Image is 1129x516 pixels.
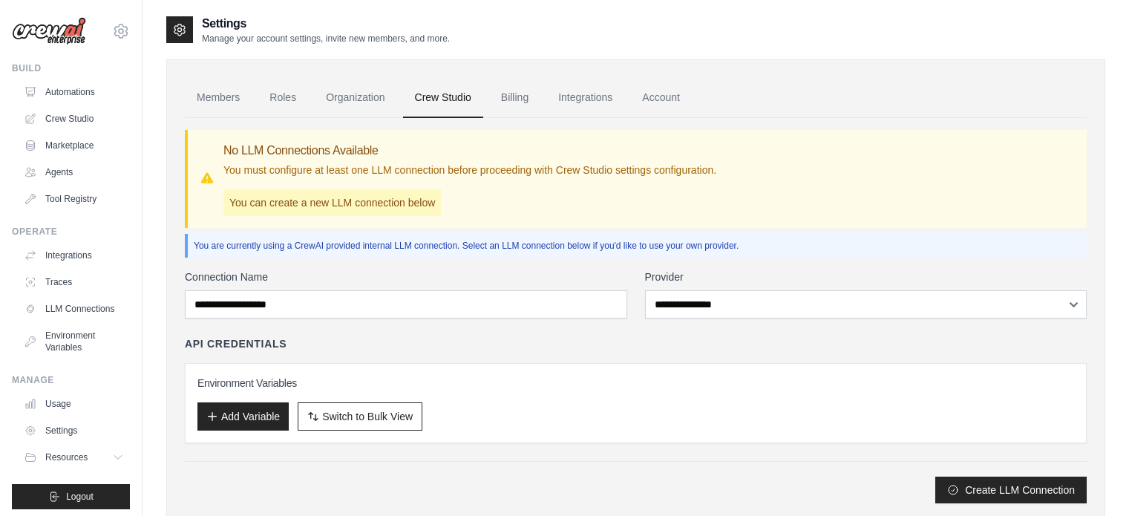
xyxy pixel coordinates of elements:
a: Organization [314,78,396,118]
a: Traces [18,270,130,294]
h3: No LLM Connections Available [223,142,716,160]
button: Logout [12,484,130,509]
h2: Settings [202,15,450,33]
a: Agents [18,160,130,184]
a: Account [630,78,692,118]
a: Crew Studio [403,78,483,118]
a: Integrations [546,78,624,118]
img: Logo [12,17,86,45]
p: You are currently using a CrewAI provided internal LLM connection. Select an LLM connection below... [194,240,1081,252]
span: Resources [45,451,88,463]
h4: API Credentials [185,336,287,351]
a: Automations [18,80,130,104]
label: Provider [645,270,1087,284]
a: Billing [489,78,540,118]
a: Members [185,78,252,118]
p: You must configure at least one LLM connection before proceeding with Crew Studio settings config... [223,163,716,177]
label: Connection Name [185,270,627,284]
button: Resources [18,445,130,469]
div: Manage [12,374,130,386]
span: Logout [66,491,94,503]
a: Marketplace [18,134,130,157]
button: Create LLM Connection [935,477,1087,503]
h3: Environment Variables [197,376,1074,391]
a: Integrations [18,244,130,267]
div: Operate [12,226,130,238]
button: Add Variable [197,402,289,431]
a: Usage [18,392,130,416]
a: LLM Connections [18,297,130,321]
a: Settings [18,419,130,442]
button: Switch to Bulk View [298,402,422,431]
a: Tool Registry [18,187,130,211]
a: Roles [258,78,308,118]
span: Switch to Bulk View [322,409,413,424]
p: Manage your account settings, invite new members, and more. [202,33,450,45]
p: You can create a new LLM connection below [223,189,441,216]
div: Build [12,62,130,74]
a: Crew Studio [18,107,130,131]
a: Environment Variables [18,324,130,359]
